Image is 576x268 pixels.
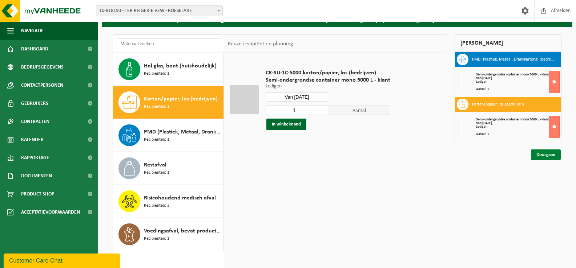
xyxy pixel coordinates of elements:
[266,84,390,89] p: Ledigen
[21,185,54,203] span: Product Shop
[113,218,224,251] button: Voedingsafval, bevat producten van dierlijke oorsprong, onverpakt, categorie 3 Recipiënten: 1
[113,119,224,152] button: PMD (Plastiek, Metaal, Drankkartons) (bedrijven) Recipiënten: 1
[328,106,391,115] span: Aantal
[144,227,222,235] span: Voedingsafval, bevat producten van dierlijke oorsprong, onverpakt, categorie 3
[21,22,44,40] span: Navigatie
[476,73,549,77] span: Semi-ondergrondse container mono 5000 L - klant
[144,128,222,136] span: PMD (Plastiek, Metaal, Drankkartons) (bedrijven)
[455,34,561,52] div: [PERSON_NAME]
[144,62,217,70] span: Hol glas, bont (huishoudelijk)
[472,99,524,110] h3: Karton/papier, los (bedrijven)
[476,80,559,84] div: Ledigen
[144,169,169,176] span: Recipiënten: 1
[113,185,224,218] button: Risicohoudend medisch afval Recipiënten: 3
[21,40,48,58] span: Dashboard
[21,203,80,221] span: Acceptatievoorwaarden
[144,70,169,77] span: Recipiënten: 1
[21,149,49,167] span: Rapportage
[476,76,492,80] strong: Van [DATE]
[21,167,52,185] span: Documenten
[144,136,169,143] span: Recipiënten: 1
[144,202,169,209] span: Recipiënten: 3
[21,76,63,94] span: Contactpersonen
[113,53,224,86] button: Hol glas, bont (huishoudelijk) Recipiënten: 1
[476,132,559,136] div: Aantal: 1
[21,112,49,131] span: Contracten
[113,152,224,185] button: Restafval Recipiënten: 1
[472,54,556,65] h3: PMD (Plastiek, Metaal, Drankkartons) (bedrijven)
[224,35,297,53] div: Keuze recipiënt en planning
[21,131,44,149] span: Kalender
[266,77,390,84] span: Semi-ondergrondse container mono 5000 L - klant
[144,95,218,103] span: Karton/papier, los (bedrijven)
[21,58,64,76] span: Bedrijfsgegevens
[476,125,559,129] div: Ledigen
[476,117,549,121] span: Semi-ondergrondse container mono 5000 L - klant
[117,38,220,49] input: Materiaal zoeken
[266,92,328,102] input: Selecteer datum
[476,87,559,91] div: Aantal: 1
[113,86,224,119] button: Karton/papier, los (bedrijven) Recipiënten: 1
[144,194,216,202] span: Risicohoudend medisch afval
[96,5,223,16] span: 10-818190 - TER REIGERIE VZW - ROESELARE
[144,235,169,242] span: Recipiënten: 1
[21,94,48,112] span: Gebruikers
[4,252,121,268] iframe: chat widget
[531,149,561,160] a: Doorgaan
[144,161,166,169] span: Restafval
[266,119,306,130] button: In winkelmand
[266,69,390,77] span: CR-SU-1C-5000 karton/papier, los (bedrijven)
[96,6,222,16] span: 10-818190 - TER REIGERIE VZW - ROESELARE
[476,121,492,125] strong: Van [DATE]
[144,103,169,110] span: Recipiënten: 1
